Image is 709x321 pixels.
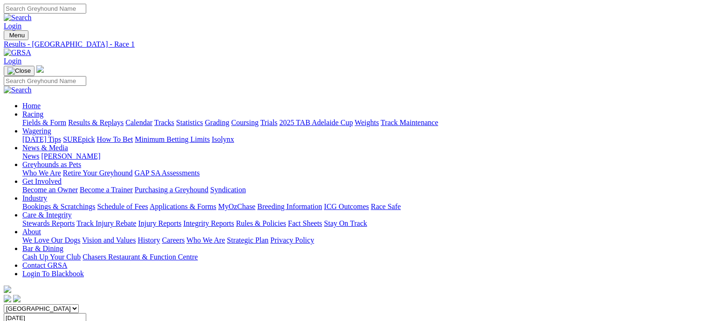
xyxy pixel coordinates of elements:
a: Coursing [231,119,259,126]
a: About [22,228,41,236]
a: Privacy Policy [270,236,314,244]
a: Retire Your Greyhound [63,169,133,177]
a: GAP SA Assessments [135,169,200,177]
a: Fact Sheets [288,219,322,227]
a: Calendar [125,119,152,126]
a: Injury Reports [138,219,181,227]
a: Greyhounds as Pets [22,160,81,168]
a: Minimum Betting Limits [135,135,210,143]
a: Bookings & Scratchings [22,202,95,210]
a: Applications & Forms [150,202,216,210]
img: Search [4,86,32,94]
a: Careers [162,236,185,244]
img: Close [7,67,31,75]
a: Who We Are [186,236,225,244]
a: Statistics [176,119,203,126]
a: [DATE] Tips [22,135,61,143]
a: Contact GRSA [22,261,67,269]
a: News & Media [22,144,68,152]
input: Search [4,4,86,14]
a: Tracks [154,119,174,126]
a: Results - [GEOGRAPHIC_DATA] - Race 1 [4,40,705,49]
a: Purchasing a Greyhound [135,186,208,194]
div: Racing [22,119,705,127]
a: We Love Our Dogs [22,236,80,244]
div: Wagering [22,135,705,144]
input: Search [4,76,86,86]
a: ICG Outcomes [324,202,369,210]
img: Search [4,14,32,22]
a: Care & Integrity [22,211,72,219]
a: SUREpick [63,135,95,143]
a: Industry [22,194,47,202]
a: Integrity Reports [183,219,234,227]
a: Stay On Track [324,219,367,227]
div: Bar & Dining [22,253,705,261]
a: Cash Up Your Club [22,253,81,261]
a: Chasers Restaurant & Function Centre [83,253,198,261]
a: Become a Trainer [80,186,133,194]
a: Login To Blackbook [22,270,84,278]
a: Home [22,102,41,110]
button: Toggle navigation [4,30,28,40]
button: Toggle navigation [4,66,34,76]
a: Track Injury Rebate [76,219,136,227]
a: Schedule of Fees [97,202,148,210]
a: Vision and Values [82,236,136,244]
a: Strategic Plan [227,236,268,244]
a: Race Safe [371,202,400,210]
a: Wagering [22,127,51,135]
a: Login [4,22,21,30]
a: Isolynx [212,135,234,143]
a: MyOzChase [218,202,255,210]
img: logo-grsa-white.png [4,286,11,293]
img: logo-grsa-white.png [36,65,44,73]
img: facebook.svg [4,295,11,302]
a: News [22,152,39,160]
a: Results & Replays [68,119,124,126]
a: Stewards Reports [22,219,75,227]
a: Racing [22,110,43,118]
a: Weights [355,119,379,126]
a: Trials [260,119,277,126]
a: Who We Are [22,169,61,177]
span: Menu [9,32,25,39]
a: How To Bet [97,135,133,143]
a: 2025 TAB Adelaide Cup [279,119,353,126]
a: Login [4,57,21,65]
img: twitter.svg [13,295,21,302]
img: GRSA [4,49,31,57]
a: [PERSON_NAME] [41,152,100,160]
a: Grading [205,119,229,126]
div: Care & Integrity [22,219,705,228]
div: News & Media [22,152,705,160]
a: Get Involved [22,177,62,185]
a: Breeding Information [257,202,322,210]
a: History [138,236,160,244]
div: Get Involved [22,186,705,194]
a: Fields & Form [22,119,66,126]
a: Become an Owner [22,186,78,194]
a: Track Maintenance [381,119,438,126]
a: Rules & Policies [236,219,286,227]
a: Syndication [210,186,246,194]
a: Bar & Dining [22,244,63,252]
div: About [22,236,705,244]
div: Greyhounds as Pets [22,169,705,177]
div: Industry [22,202,705,211]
